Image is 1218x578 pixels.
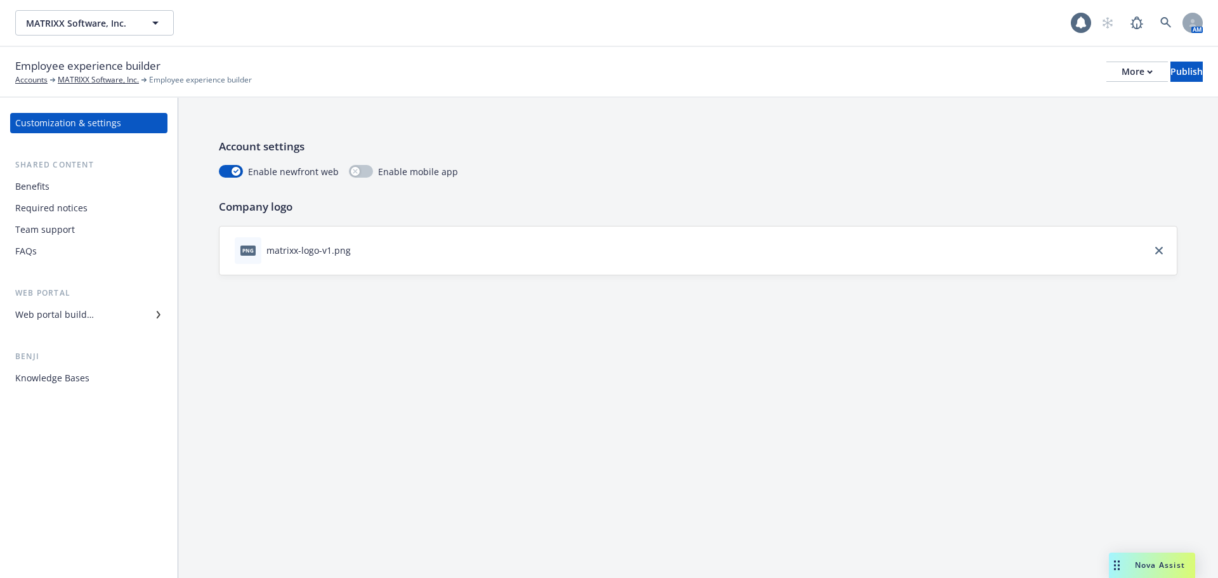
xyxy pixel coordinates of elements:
[219,199,1177,215] p: Company logo
[10,220,167,240] a: Team support
[1124,10,1149,36] a: Report a Bug
[378,165,458,178] span: Enable mobile app
[15,305,94,325] div: Web portal builder
[1106,62,1168,82] button: More
[15,74,48,86] a: Accounts
[10,350,167,363] div: Benji
[15,10,174,36] button: MATRIXX Software, Inc.
[356,244,366,257] button: download file
[10,159,167,171] div: Shared content
[266,244,351,257] div: matrixx-logo-v1.png
[10,287,167,299] div: Web portal
[1151,243,1167,258] a: close
[15,176,49,197] div: Benefits
[15,241,37,261] div: FAQs
[15,198,88,218] div: Required notices
[1095,10,1120,36] a: Start snowing
[240,246,256,255] span: png
[1109,553,1125,578] div: Drag to move
[219,138,1177,155] p: Account settings
[1170,62,1203,82] button: Publish
[10,305,167,325] a: Web portal builder
[10,113,167,133] a: Customization & settings
[10,176,167,197] a: Benefits
[10,241,167,261] a: FAQs
[1122,62,1153,81] div: More
[1135,560,1185,570] span: Nova Assist
[15,58,160,74] span: Employee experience builder
[15,368,89,388] div: Knowledge Bases
[26,16,136,30] span: MATRIXX Software, Inc.
[10,368,167,388] a: Knowledge Bases
[1153,10,1179,36] a: Search
[15,220,75,240] div: Team support
[1170,62,1203,81] div: Publish
[248,165,339,178] span: Enable newfront web
[10,198,167,218] a: Required notices
[149,74,252,86] span: Employee experience builder
[1109,553,1195,578] button: Nova Assist
[58,74,139,86] a: MATRIXX Software, Inc.
[15,113,121,133] div: Customization & settings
